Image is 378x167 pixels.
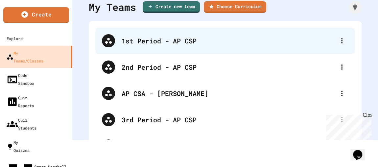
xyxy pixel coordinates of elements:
a: Choose Curriculum [204,1,266,13]
iframe: chat widget [350,141,371,160]
div: Explore [7,35,23,42]
div: My Teams/Classes [7,49,43,65]
div: 3rd Period - AP CSP [122,115,335,125]
div: My Quizzes [7,138,30,154]
a: Create new team [143,1,200,13]
div: Code Sandbox [7,71,34,87]
a: Create [3,7,69,23]
div: 2nd Period - AP CSP [95,54,355,80]
iframe: chat widget [323,112,371,140]
div: Quiz Reports [7,94,34,109]
div: AP CSA - [PERSON_NAME] [122,88,335,98]
div: AP CSA - [PERSON_NAME] [95,80,355,107]
div: 5th Period - AP CSP [95,133,355,159]
div: 3rd Period - AP CSP [95,107,355,133]
div: Quiz Students [7,116,36,132]
div: Chat with us now!Close [3,3,45,42]
div: 1st Period - AP CSP [95,28,355,54]
div: 2nd Period - AP CSP [122,62,335,72]
div: 1st Period - AP CSP [122,36,335,46]
div: How it works [348,1,362,14]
